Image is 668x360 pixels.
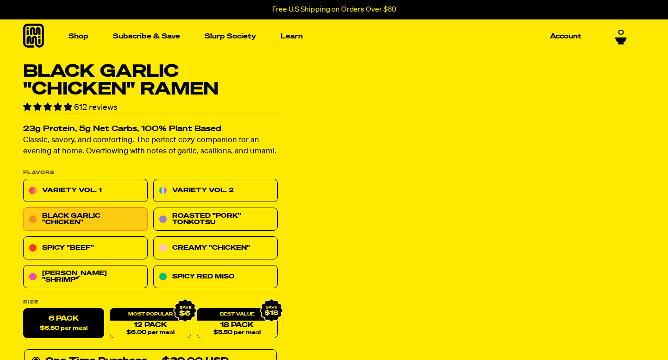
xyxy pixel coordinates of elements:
a: Slurp Society [201,29,260,44]
h2: 23g Protein, 5g Net Carbs, 100% Plant Based [23,126,278,133]
a: Variety Vol. 1 [23,179,148,202]
a: Black Garlic "Chicken" [23,208,148,231]
span: $6.00 per meal [126,330,174,336]
span: 0 [618,29,624,37]
a: Creamy "Chicken" [153,237,278,260]
a: Account [546,29,585,44]
a: Learn [277,29,306,44]
a: [PERSON_NAME] "Shrimp" [23,265,148,289]
label: Size [23,300,278,305]
a: 18 Pack$5.50 per meal [196,309,277,339]
a: Subscribe & Save [109,29,184,44]
p: Classic, savory, and comforting. The perfect cozy companion for an evening at home. Overflowing w... [23,135,278,158]
p: Free U.S Shipping on Orders Over $60 [272,6,396,14]
a: Variety Vol. 2 [153,179,278,202]
a: Spicy "Beef" [23,237,148,260]
label: 6 Pack [23,309,104,339]
span: 4.76 stars [23,103,74,112]
a: Shop [65,29,92,44]
span: $5.50 per meal [213,330,261,336]
nav: Main navigation [65,19,585,53]
a: Spicy Red Miso [153,265,278,289]
a: 12 Pack$6.00 per meal [110,309,191,339]
a: Roasted "Pork" Tonkotsu [153,208,278,231]
a: 0 [615,29,627,44]
p: Flavors [23,171,278,176]
span: 612 reviews [74,103,118,112]
span: $6.50 per meal [40,326,87,332]
h1: Black Garlic "Chicken" Ramen [23,63,278,98]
